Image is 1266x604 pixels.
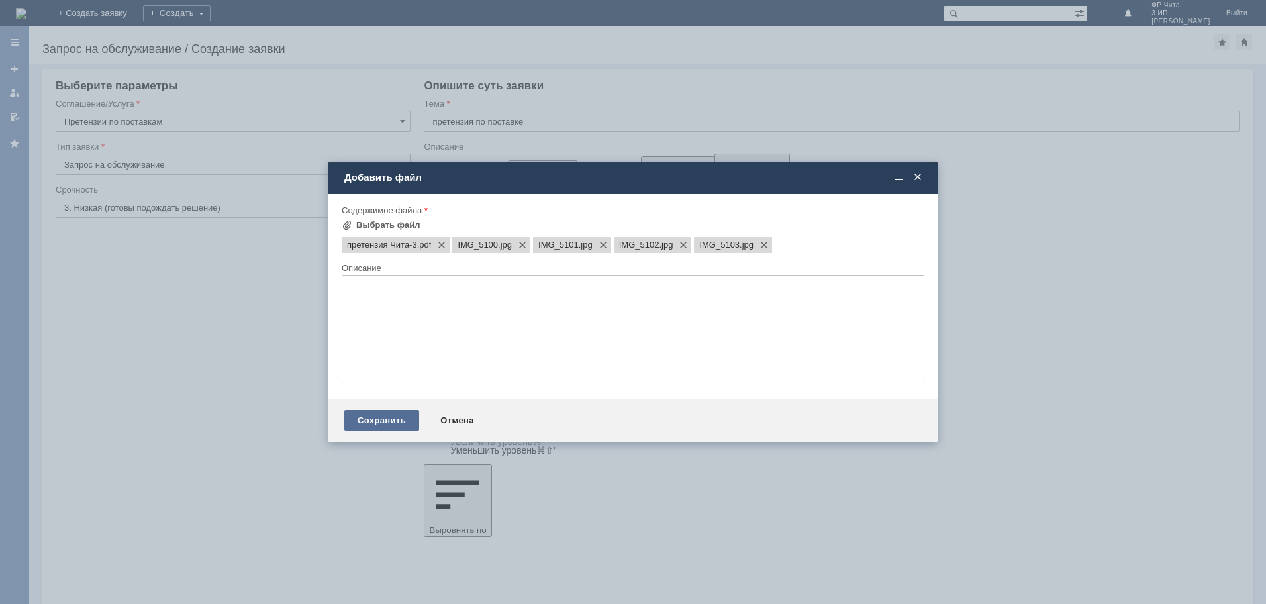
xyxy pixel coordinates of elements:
[538,240,579,250] span: IMG_5101.jpg
[342,206,922,215] div: Содержимое файла
[911,172,924,183] span: Закрыть
[342,264,922,272] div: Описание
[659,240,673,250] span: IMG_5102.jpg
[344,172,924,183] div: Добавить файл
[417,240,432,250] span: претензия Чита-3 .pdf
[740,240,754,250] span: IMG_5103.jpg
[347,240,417,250] span: претензия Чита-3 .pdf
[893,172,906,183] span: Свернуть (Ctrl + M)
[619,240,659,250] span: IMG_5102.jpg
[498,240,512,250] span: IMG_5100.jpg
[699,240,740,250] span: IMG_5103.jpg
[579,240,593,250] span: IMG_5101.jpg
[5,5,193,26] div: Добрый день! примите пожалуйста претензию по поставке
[356,220,420,230] div: Выбрать файл
[458,240,498,250] span: IMG_5100.jpg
